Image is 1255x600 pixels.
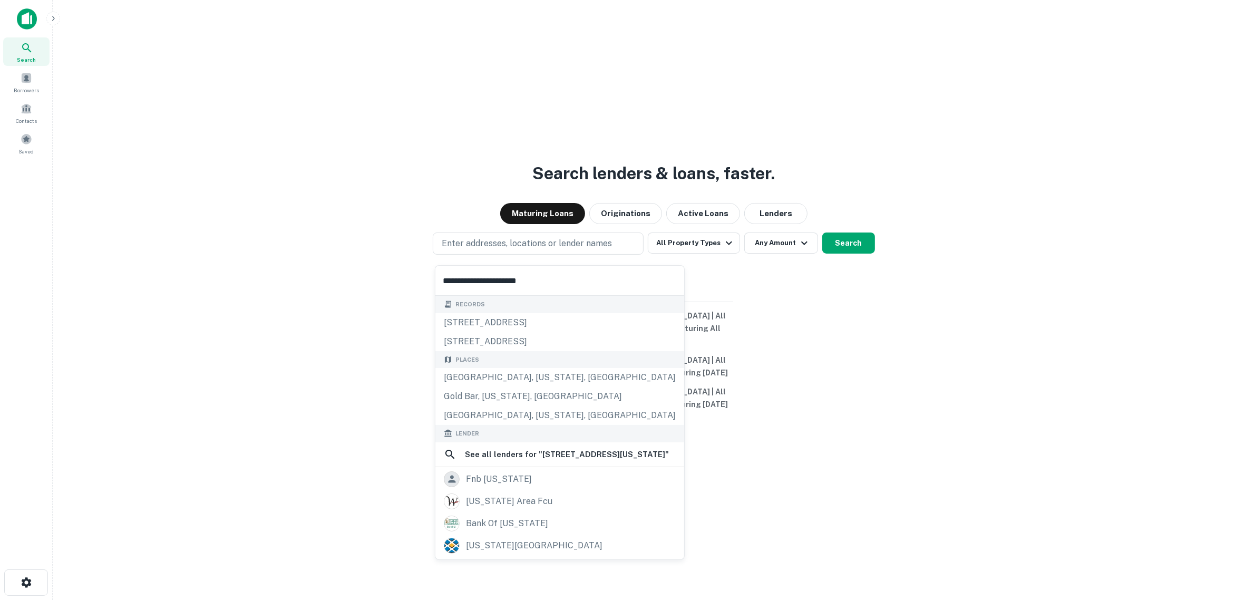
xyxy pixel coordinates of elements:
[666,203,740,224] button: Active Loans
[1202,516,1255,566] iframe: Chat Widget
[3,99,50,127] a: Contacts
[744,233,818,254] button: Any Amount
[435,557,684,579] a: [US_STATE][PERSON_NAME] holding
[17,55,36,64] span: Search
[455,300,485,309] span: Records
[466,516,548,531] div: bank of [US_STATE]
[435,490,684,512] a: [US_STATE] area fcu
[533,161,775,186] h3: Search lenders & loans, faster.
[442,237,612,250] p: Enter addresses, locations or lender names
[3,68,50,96] a: Borrowers
[465,448,669,461] h6: See all lenders for " [STREET_ADDRESS][US_STATE] "
[444,494,459,509] img: picture
[435,535,684,557] a: [US_STATE][GEOGRAPHIC_DATA]
[455,355,479,364] span: Places
[435,368,684,387] div: [GEOGRAPHIC_DATA], [US_STATE], [GEOGRAPHIC_DATA]
[433,233,644,255] button: Enter addresses, locations or lender names
[444,538,459,553] img: picture
[744,203,808,224] button: Lenders
[455,429,479,438] span: Lender
[435,332,684,351] div: [STREET_ADDRESS]
[16,117,37,125] span: Contacts
[444,516,459,531] img: picture
[19,147,34,156] span: Saved
[17,8,37,30] img: capitalize-icon.png
[589,203,662,224] button: Originations
[14,86,39,94] span: Borrowers
[3,37,50,66] a: Search
[435,468,684,490] a: fnb [US_STATE]
[822,233,875,254] button: Search
[466,493,552,509] div: [US_STATE] area fcu
[435,387,684,406] div: Gold Bar, [US_STATE], [GEOGRAPHIC_DATA]
[466,471,532,487] div: fnb [US_STATE]
[435,512,684,535] a: bank of [US_STATE]
[648,233,740,254] button: All Property Types
[435,313,684,332] div: [STREET_ADDRESS]
[466,538,602,554] div: [US_STATE][GEOGRAPHIC_DATA]
[500,203,585,224] button: Maturing Loans
[435,406,684,425] div: [GEOGRAPHIC_DATA], [US_STATE], [GEOGRAPHIC_DATA]
[3,129,50,158] a: Saved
